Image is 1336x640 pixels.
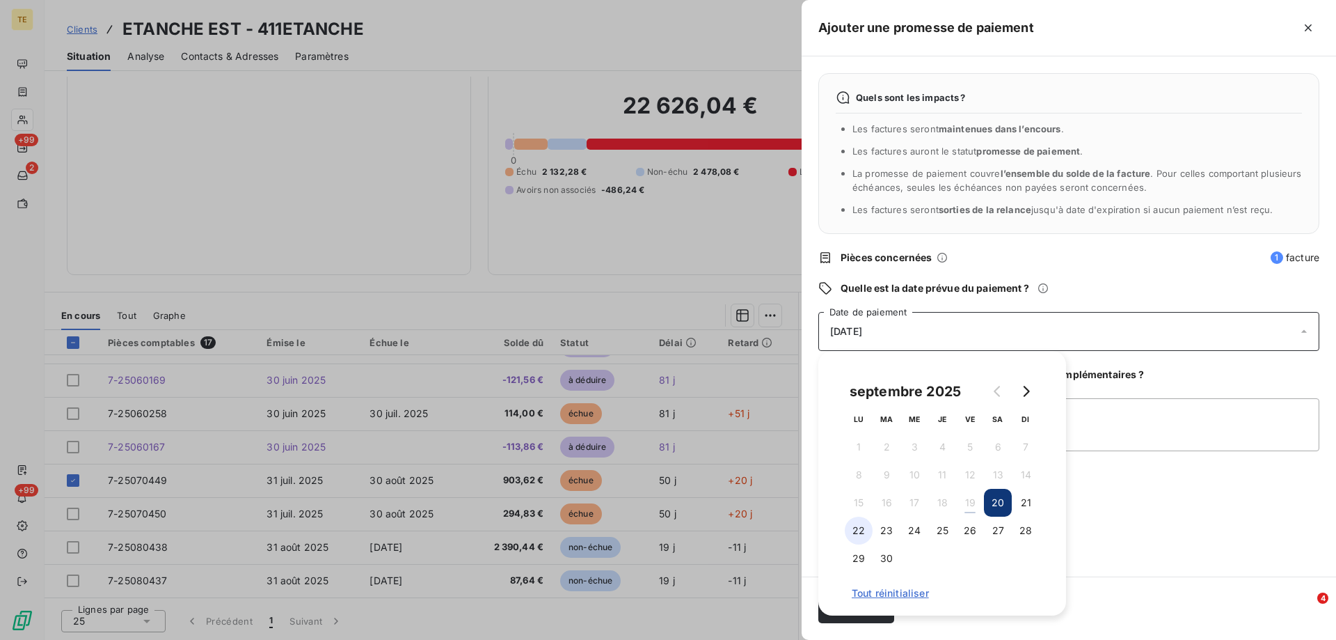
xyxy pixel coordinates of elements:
button: 30 [873,545,900,572]
th: mercredi [900,405,928,433]
button: 12 [956,461,984,489]
span: sorties de la relance [939,204,1031,215]
span: promesse de paiement [976,146,1080,157]
button: 10 [900,461,928,489]
button: 26 [956,517,984,545]
th: mardi [873,405,900,433]
th: samedi [984,405,1012,433]
button: 11 [928,461,956,489]
th: vendredi [956,405,984,433]
h5: Ajouter une promesse de paiement [818,18,1034,38]
button: 29 [845,545,873,572]
span: Tout réinitialiser [852,588,1033,599]
button: 8 [845,461,873,489]
span: 1 [1271,251,1283,264]
span: Pièces concernées [841,251,932,265]
button: 22 [845,517,873,545]
span: Les factures seront jusqu'à date d'expiration si aucun paiement n’est reçu. [852,204,1273,215]
button: 2 [873,433,900,461]
button: 21 [1012,489,1040,517]
button: 6 [984,433,1012,461]
button: 13 [984,461,1012,489]
button: 18 [928,489,956,517]
button: 17 [900,489,928,517]
button: 3 [900,433,928,461]
button: 16 [873,489,900,517]
span: Quels sont les impacts ? [856,92,966,103]
span: 4 [1317,593,1328,604]
button: 14 [1012,461,1040,489]
div: septembre 2025 [845,380,966,403]
button: 5 [956,433,984,461]
span: La promesse de paiement couvre . Pour celles comportant plusieurs échéances, seules les échéances... [852,168,1302,193]
button: 23 [873,517,900,545]
button: 19 [956,489,984,517]
button: 20 [984,489,1012,517]
span: facture [1271,251,1319,265]
span: l’ensemble du solde de la facture [1001,168,1151,179]
span: [DATE] [830,326,862,337]
span: Les factures seront . [852,123,1064,134]
th: dimanche [1012,405,1040,433]
button: 28 [1012,517,1040,545]
button: Go to previous month [984,377,1012,405]
button: Go to next month [1012,377,1040,405]
button: 7 [1012,433,1040,461]
span: Quelle est la date prévue du paiement ? [841,281,1029,295]
button: 25 [928,517,956,545]
th: lundi [845,405,873,433]
th: jeudi [928,405,956,433]
span: maintenues dans l’encours [939,123,1061,134]
button: 9 [873,461,900,489]
span: Les factures auront le statut . [852,146,1083,157]
button: 1 [845,433,873,461]
button: 27 [984,517,1012,545]
iframe: Intercom live chat [1289,593,1322,626]
button: 15 [845,489,873,517]
button: 24 [900,517,928,545]
button: 4 [928,433,956,461]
